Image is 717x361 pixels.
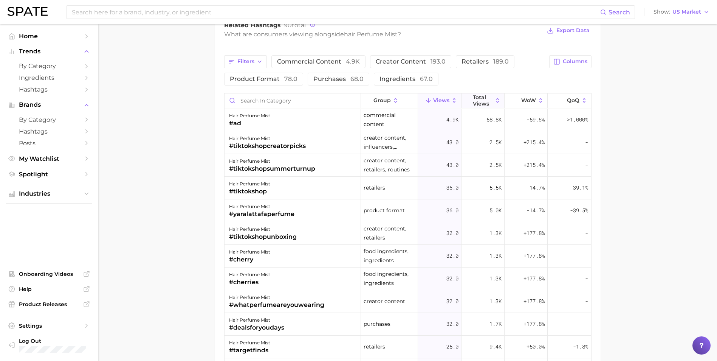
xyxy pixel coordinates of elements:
span: commercial content [364,110,415,129]
span: Home [19,33,79,40]
span: 32.0 [446,251,458,260]
button: hair perfume mist#targetfindsretailers25.09.4k+50.0%-1.8% [225,336,591,358]
button: hair perfume mist#tiktokshopretailers36.05.5k-14.7%-39.1% [225,177,591,199]
span: - [585,319,588,328]
span: Trends [19,48,79,55]
a: My Watchlist [6,153,92,165]
span: Hashtags [19,128,79,135]
a: Product Releases [6,299,92,310]
span: +177.8% [523,297,545,306]
span: +50.0% [527,342,545,351]
button: Export Data [545,25,591,36]
div: hair perfume mist [229,157,315,166]
span: 4.9k [446,115,458,124]
span: 1.3k [489,274,502,283]
span: food ingredients, ingredients [364,247,415,265]
span: -59.6% [527,115,545,124]
span: 2.5k [489,160,502,170]
span: 1.7k [489,319,502,328]
button: hair perfume mist#adcommercial content4.9k58.8k-59.6%>1,000% [225,109,591,131]
span: +215.4% [523,160,545,170]
button: hair perfume mist#tiktokshopsummerturnupcreator content, retailers, routines43.02.5k+215.4%- [225,154,591,177]
button: WoW [505,93,548,108]
span: by Category [19,116,79,123]
span: product format [364,206,405,215]
span: - [585,229,588,238]
span: product format [230,76,297,82]
span: Spotlight [19,171,79,178]
div: #cherry [229,255,270,264]
span: 43.0 [446,138,458,147]
span: creator content, retailers, routines [364,156,415,174]
span: +177.8% [523,319,545,328]
a: Spotlight [6,168,92,180]
span: Industries [19,190,79,197]
div: #dealsforyoudays [229,323,284,332]
div: hair perfume mist [229,225,297,234]
span: Related Hashtags [224,22,281,29]
span: 5.0k [489,206,502,215]
div: hair perfume mist [229,338,270,347]
div: #ad [229,119,270,128]
div: #tiktokshopcreatorpicks [229,142,306,151]
a: Home [6,30,92,42]
a: Settings [6,320,92,331]
div: #tiktokshopsummerturnup [229,164,315,173]
button: QoQ [548,93,591,108]
span: Settings [19,322,79,329]
div: hair perfume mist [229,270,270,279]
span: My Watchlist [19,155,79,162]
span: 32.0 [446,297,458,306]
div: hair perfume mist [229,134,306,143]
img: SPATE [8,7,48,16]
button: Industries [6,188,92,199]
span: purchases [364,319,390,328]
span: Help [19,286,79,293]
button: Columns [549,55,591,68]
span: QoQ [567,97,579,103]
span: Show [654,10,670,14]
span: retailers [364,342,385,351]
span: food ingredients, ingredients [364,269,415,288]
span: +177.8% [523,229,545,238]
span: 43.0 [446,160,458,170]
a: Ingredients [6,72,92,84]
div: #cherries [229,278,270,287]
span: - [585,274,588,283]
span: US Market [672,10,701,14]
span: creator content, retailers [364,224,415,242]
span: 67.0 [420,75,433,82]
span: Brands [19,101,79,108]
span: Search [609,9,630,16]
span: 2.5k [489,138,502,147]
span: 193.0 [431,58,446,65]
button: hair perfume mist#cherriesfood ingredients, ingredients32.01.3k+177.8%- [225,268,591,290]
span: - [585,297,588,306]
div: #tiktokshop [229,187,270,196]
span: Ingredients [19,74,79,81]
span: Hashtags [19,86,79,93]
span: creator content [364,297,405,306]
div: hair perfume mist [229,111,270,120]
div: What are consumers viewing alongside ? [224,29,542,39]
span: 4.9k [346,58,360,65]
span: Product Releases [19,301,79,308]
span: Filters [237,58,254,65]
span: -39.5% [570,206,588,215]
span: >1,000% [567,116,588,123]
span: Onboarding Videos [19,271,79,277]
span: 25.0 [446,342,458,351]
span: Columns [563,58,587,65]
span: 68.0 [350,75,364,82]
span: ingredients [379,76,433,82]
button: hair perfume mist#tiktokshopunboxingcreator content, retailers32.01.3k+177.8%- [225,222,591,245]
button: Views [418,93,461,108]
span: 1.3k [489,251,502,260]
span: 1.3k [489,229,502,238]
span: 36.0 [446,206,458,215]
a: by Category [6,114,92,126]
span: retailers [364,183,385,192]
span: -14.7% [527,206,545,215]
span: commercial content [277,59,360,65]
div: #tiktokshopunboxing [229,232,297,241]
